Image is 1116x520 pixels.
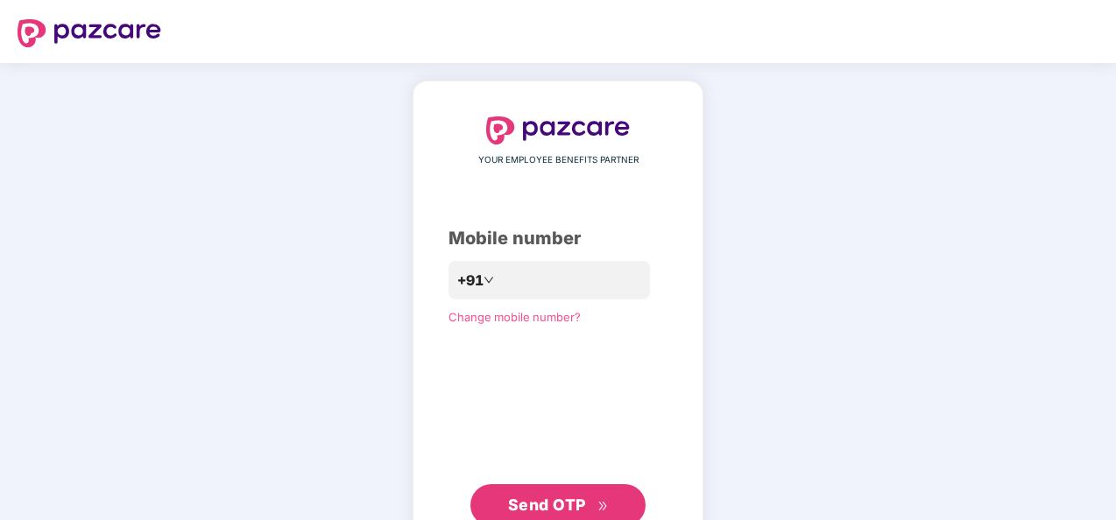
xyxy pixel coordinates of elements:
img: logo [18,19,161,47]
span: +91 [457,270,484,292]
a: Change mobile number? [449,310,581,324]
span: YOUR EMPLOYEE BENEFITS PARTNER [478,153,639,167]
span: double-right [597,501,609,512]
span: down [484,275,494,285]
div: Mobile number [449,225,667,252]
img: logo [486,116,630,144]
span: Send OTP [508,495,586,514]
